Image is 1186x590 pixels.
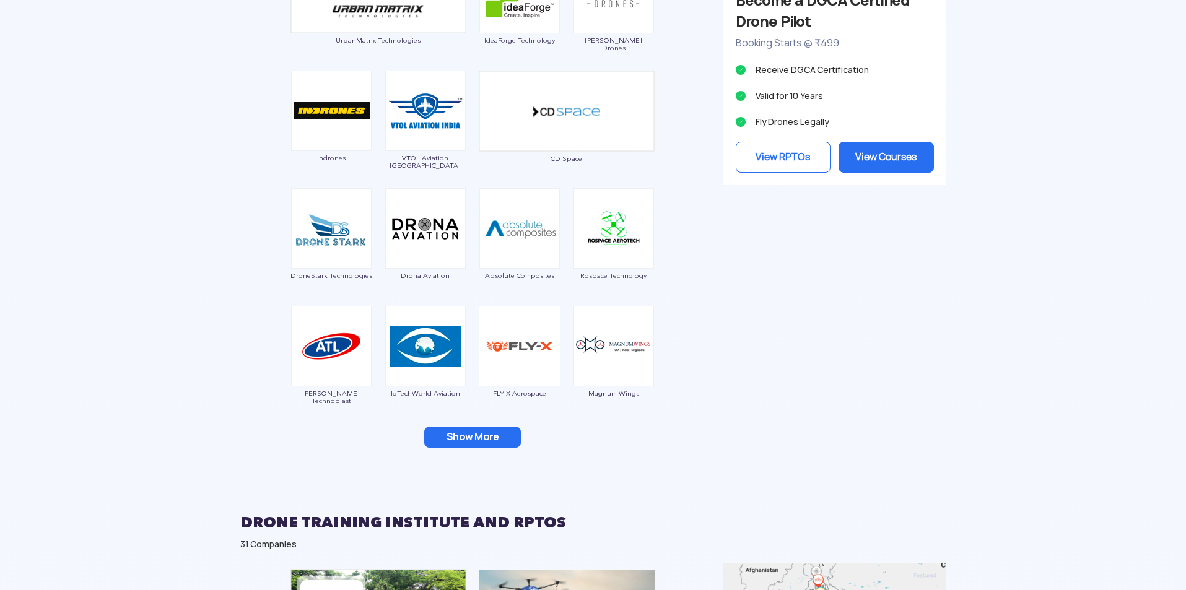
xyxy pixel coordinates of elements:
h2: DRONE TRAINING INSTITUTE AND RPTOS [240,507,946,538]
img: drona-maps.png [385,188,466,269]
span: DroneStark Technologies [290,272,372,279]
li: Receive DGCA Certification [736,61,934,79]
a: Absolute Composites [479,222,560,279]
a: DroneStark Technologies [290,222,372,279]
span: IdeaForge Technology [479,37,560,44]
img: ic_absolutecomposites.png [479,188,560,269]
span: IoTechWorld Aviation [385,389,466,397]
a: Indrones [290,105,372,162]
span: UrbanMatrix Technologies [290,37,466,44]
a: CD Space [479,105,655,162]
a: [PERSON_NAME] Technoplast [290,340,372,404]
img: ic_vtolaviation.png [385,71,466,151]
a: FLY-X Aerospace [479,340,560,397]
img: ic_magnumwings.png [573,306,654,386]
img: ic_droneStark.png [291,188,372,269]
button: Show More [424,427,521,448]
span: Absolute Composites [479,272,560,279]
li: Fly Drones Legally [736,113,934,131]
span: [PERSON_NAME] Drones [573,37,655,51]
a: Rospace Technology [573,222,655,279]
a: View Courses [839,142,934,173]
span: [PERSON_NAME] Technoplast [290,389,372,404]
img: ic_anjanitechnoplast.png [291,306,372,386]
img: ic_iotechworld.png [385,306,466,386]
a: VTOL Aviation [GEOGRAPHIC_DATA] [385,105,466,169]
img: ic_cdspace_double.png [479,71,655,152]
span: VTOL Aviation [GEOGRAPHIC_DATA] [385,154,466,169]
p: Booking Starts @ ₹499 [736,35,934,51]
span: FLY-X Aerospace [479,389,560,397]
a: Drona Aviation [385,222,466,279]
span: Magnum Wings [573,389,655,397]
img: ic_indrones.png [291,71,372,151]
li: Valid for 10 Years [736,87,934,105]
div: 31 Companies [240,538,946,550]
span: Rospace Technology [573,272,655,279]
img: ic_rospace.png [573,188,654,269]
span: Drona Aviation [385,272,466,279]
a: View RPTOs [736,142,831,173]
span: Indrones [290,154,372,162]
a: Magnum Wings [573,340,655,397]
span: CD Space [479,155,655,162]
img: img_flyx.png [479,306,560,386]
